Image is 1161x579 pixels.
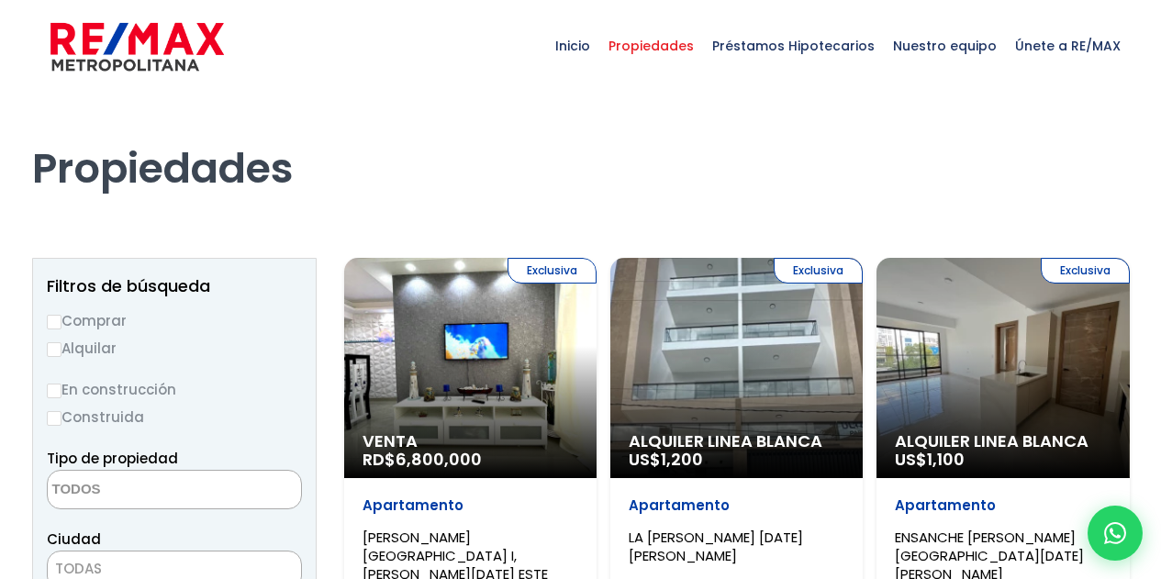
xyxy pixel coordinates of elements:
span: Exclusiva [774,258,863,284]
span: 1,100 [927,448,965,471]
span: Ciudad [47,529,101,549]
span: RD$ [363,448,482,471]
h2: Filtros de búsqueda [47,277,302,295]
span: US$ [895,448,965,471]
span: Exclusiva [1041,258,1130,284]
span: Inicio [546,18,599,73]
p: Apartamento [895,496,1111,515]
span: Venta [363,432,578,451]
span: Préstamos Hipotecarios [703,18,884,73]
span: Propiedades [599,18,703,73]
span: Alquiler Linea Blanca [895,432,1111,451]
span: Nuestro equipo [884,18,1006,73]
input: Construida [47,411,61,426]
input: Alquilar [47,342,61,357]
input: En construcción [47,384,61,398]
span: 1,200 [661,448,703,471]
h1: Propiedades [32,93,1130,194]
p: Apartamento [629,496,844,515]
label: Alquilar [47,337,302,360]
span: LA [PERSON_NAME] [DATE][PERSON_NAME] [629,528,803,565]
input: Comprar [47,315,61,329]
textarea: Search [48,471,226,510]
span: Exclusiva [508,258,597,284]
img: remax-metropolitana-logo [50,19,224,74]
span: 6,800,000 [396,448,482,471]
label: Comprar [47,309,302,332]
span: Alquiler Linea Blanca [629,432,844,451]
span: TODAS [55,559,102,578]
span: Únete a RE/MAX [1006,18,1130,73]
span: US$ [629,448,703,471]
label: En construcción [47,378,302,401]
p: Apartamento [363,496,578,515]
label: Construida [47,406,302,429]
span: Tipo de propiedad [47,449,178,468]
